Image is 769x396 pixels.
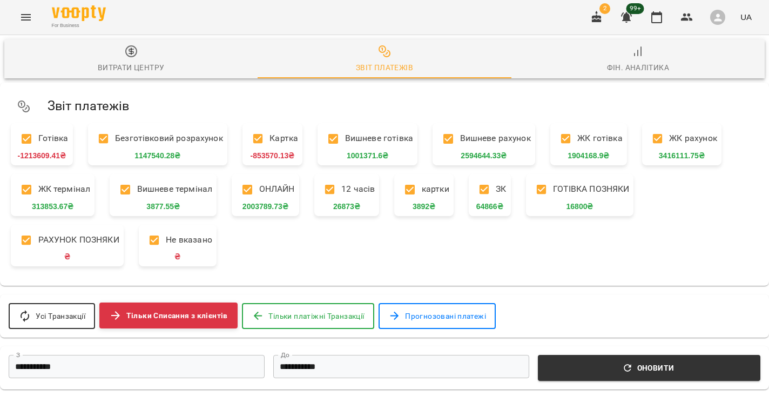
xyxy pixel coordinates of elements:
span: 99+ [626,3,644,14]
button: Тільки платіжні Транзакції [242,303,374,329]
span: Тільки Списання з клієнтів [126,309,228,322]
button: Menu [13,4,39,30]
div: Витрати центру [98,61,165,74]
span: 1147540.28 ₴ [134,150,180,161]
p: 12 часів [319,178,375,201]
span: 2594644.33 ₴ [461,150,507,161]
p: Картка [247,127,298,150]
button: Прогнозовані платежі [379,303,496,329]
span: Прогнозовані платежі [405,310,486,323]
span: 26873 ₴ [333,201,360,212]
span: 2 [599,3,610,14]
div: Фін. Аналітика [607,61,670,74]
span: 64866 ₴ [476,201,503,212]
span: 3892 ₴ [413,201,435,212]
span: 1001371.6 ₴ [347,150,388,161]
span: Оновити [544,361,754,374]
span: -1213609.41 ₴ [17,150,66,161]
span: For Business [52,22,106,29]
span: 2003789.73 ₴ [242,201,288,212]
p: ЖК рахунок [646,127,717,150]
p: Готівка [15,127,69,150]
span: Тільки платіжні Транзакції [268,310,364,323]
h5: Звіт платежів [48,98,752,115]
p: Не вказано [143,229,212,252]
div: Звіт платежів [356,61,413,74]
p: Вишневе рахунок [437,127,531,150]
p: ЗК [473,178,507,201]
img: Voopty Logo [52,5,106,21]
button: Оновити [538,355,760,381]
button: UA [736,7,756,27]
p: ОНЛАЙН [236,178,294,201]
span: 3877.55 ₴ [146,201,180,212]
p: Вишневе термінал [114,178,212,201]
span: UA [740,11,752,23]
span: ₴ [174,251,180,262]
span: Усі Транзакції [36,310,86,323]
span: 16800 ₴ [566,201,593,212]
button: Тільки Списання з клієнтів [99,303,238,328]
p: ГОТІВКА ПОЗНЯКИ [530,178,630,201]
span: 313853.67 ₴ [32,201,73,212]
p: Безготівковий розрахунок [92,127,223,150]
span: 3416111.75 ₴ [659,150,705,161]
p: картки [399,178,449,201]
p: ЖК готівка [555,127,623,150]
p: ЖК термінал [15,178,90,201]
p: Вишневе готівка [322,127,413,150]
span: 1904168.9 ₴ [568,150,609,161]
p: РАХУНОК ПОЗНЯКИ [15,229,119,252]
span: -853570.13 ₴ [251,150,295,161]
button: Усі Транзакції [9,303,95,329]
span: ₴ [64,251,70,262]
